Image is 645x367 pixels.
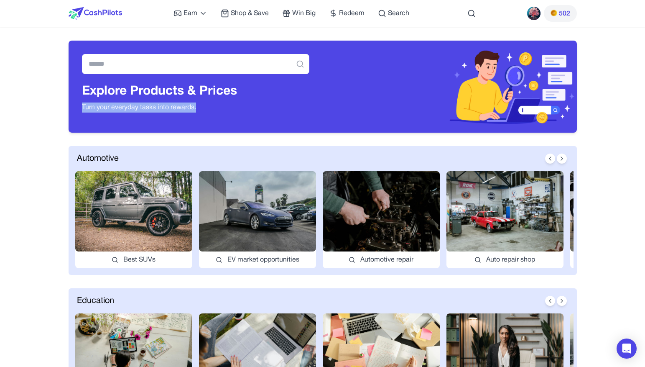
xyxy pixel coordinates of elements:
a: Search [378,8,409,18]
div: Open Intercom Messenger [617,339,637,359]
button: PMs502 [544,5,577,22]
span: Automotive repair [360,255,413,265]
a: Shop & Save [221,8,269,18]
a: Win Big [282,8,316,18]
img: PMs [551,10,557,16]
img: Header decoration [323,41,577,133]
h3: Explore Products & Prices [82,84,309,99]
span: Shop & Save [231,8,269,18]
span: EV market opportunities [227,255,299,265]
span: Earn [184,8,197,18]
span: Automotive [77,153,119,164]
span: Education [77,295,114,307]
span: Best SUVs [123,255,156,265]
span: Win Big [292,8,316,18]
span: Auto repair shop [486,255,535,265]
p: Turn your everyday tasks into rewards. [82,103,309,113]
a: Redeem [329,8,365,18]
span: Redeem [339,8,365,18]
span: 502 [559,9,570,19]
img: CashPilots Logo [69,7,122,20]
a: Earn [173,8,207,18]
span: Search [388,8,409,18]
